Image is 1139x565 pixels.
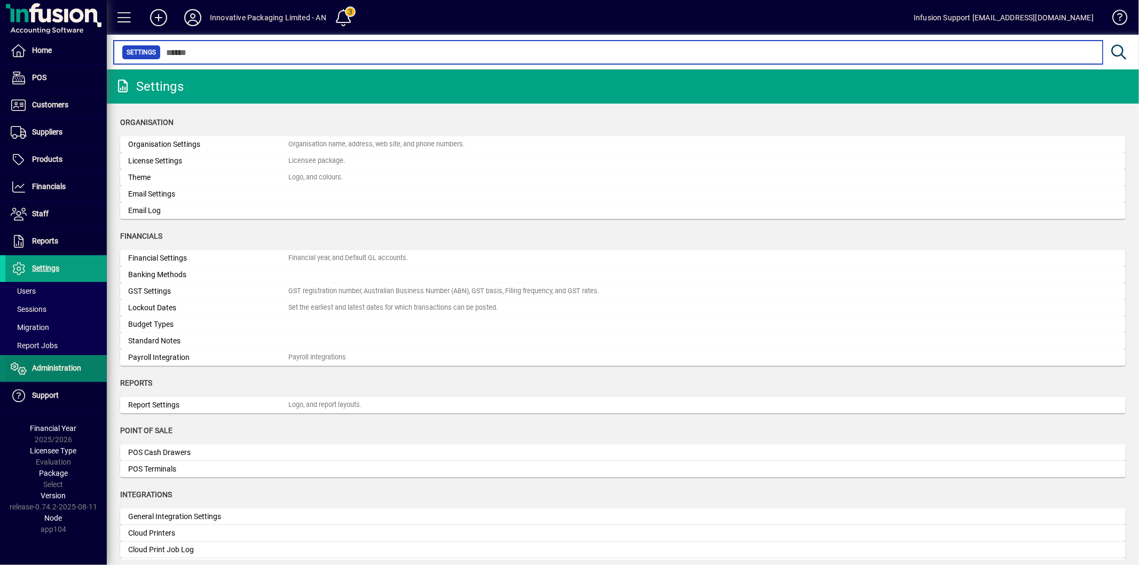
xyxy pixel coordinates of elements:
a: Suppliers [5,119,107,146]
a: Migration [5,318,107,336]
div: Payroll Integrations [288,352,346,363]
span: Report Jobs [11,341,58,350]
div: Email Log [128,205,288,216]
span: Settings [32,264,59,272]
div: Budget Types [128,319,288,330]
a: License SettingsLicensee package. [120,153,1126,169]
span: Products [32,155,62,163]
a: Home [5,37,107,64]
span: Support [32,391,59,399]
a: Payroll IntegrationPayroll Integrations [120,349,1126,366]
span: Package [39,469,68,477]
a: Financials [5,174,107,200]
span: Integrations [120,490,172,499]
a: Reports [5,228,107,255]
div: Innovative Packaging Limited - AN [210,9,326,26]
span: Reports [32,237,58,245]
a: Email Log [120,202,1126,219]
a: Standard Notes [120,333,1126,349]
div: Logo, and colours. [288,172,343,183]
div: Cloud Printers [128,528,288,539]
a: GST SettingsGST registration number, Australian Business Number (ABN), GST basis, Filing frequenc... [120,283,1126,300]
span: Financials [120,232,162,240]
span: Migration [11,323,49,332]
div: Licensee package. [288,156,345,166]
a: Banking Methods [120,266,1126,283]
button: Profile [176,8,210,27]
button: Add [142,8,176,27]
span: Version [41,491,66,500]
span: Suppliers [32,128,62,136]
a: Cloud Print Job Log [120,542,1126,558]
span: Node [45,514,62,522]
a: POS [5,65,107,91]
a: Administration [5,355,107,382]
span: Users [11,287,36,295]
span: Settings [127,47,156,58]
span: Sessions [11,305,46,313]
a: Users [5,282,107,300]
div: Infusion Support [EMAIL_ADDRESS][DOMAIN_NAME] [914,9,1094,26]
span: Home [32,46,52,54]
a: Knowledge Base [1104,2,1126,37]
a: ThemeLogo, and colours. [120,169,1126,186]
span: Financials [32,182,66,191]
span: Licensee Type [30,446,77,455]
a: Sessions [5,300,107,318]
div: Financial year, and Default GL accounts. [288,253,408,263]
div: POS Terminals [128,464,288,475]
div: Email Settings [128,189,288,200]
div: Set the earliest and latest dates for which transactions can be posted. [288,303,498,313]
span: Organisation [120,118,174,127]
div: Organisation Settings [128,139,288,150]
div: Theme [128,172,288,183]
span: Administration [32,364,81,372]
a: POS Terminals [120,461,1126,477]
a: POS Cash Drawers [120,444,1126,461]
a: General Integration Settings [120,508,1126,525]
a: Report SettingsLogo, and report layouts. [120,397,1126,413]
a: Lockout DatesSet the earliest and latest dates for which transactions can be posted. [120,300,1126,316]
div: GST Settings [128,286,288,297]
span: Financial Year [30,424,77,433]
div: Logo, and report layouts. [288,400,362,410]
div: Lockout Dates [128,302,288,313]
div: GST registration number, Australian Business Number (ABN), GST basis, Filing frequency, and GST r... [288,286,599,296]
div: License Settings [128,155,288,167]
div: Cloud Print Job Log [128,544,288,555]
a: Email Settings [120,186,1126,202]
span: Reports [120,379,152,387]
span: Staff [32,209,49,218]
div: Organisation name, address, web site, and phone numbers. [288,139,465,150]
a: Report Jobs [5,336,107,355]
a: Budget Types [120,316,1126,333]
span: Customers [32,100,68,109]
a: Cloud Printers [120,525,1126,542]
div: Standard Notes [128,335,288,347]
div: Settings [115,78,184,95]
div: POS Cash Drawers [128,447,288,458]
div: Financial Settings [128,253,288,264]
div: Banking Methods [128,269,288,280]
div: Report Settings [128,399,288,411]
a: Support [5,382,107,409]
span: Point of Sale [120,426,172,435]
a: Staff [5,201,107,227]
div: Payroll Integration [128,352,288,363]
a: Financial SettingsFinancial year, and Default GL accounts. [120,250,1126,266]
a: Customers [5,92,107,119]
div: General Integration Settings [128,511,288,522]
a: Products [5,146,107,173]
span: POS [32,73,46,82]
a: Organisation SettingsOrganisation name, address, web site, and phone numbers. [120,136,1126,153]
